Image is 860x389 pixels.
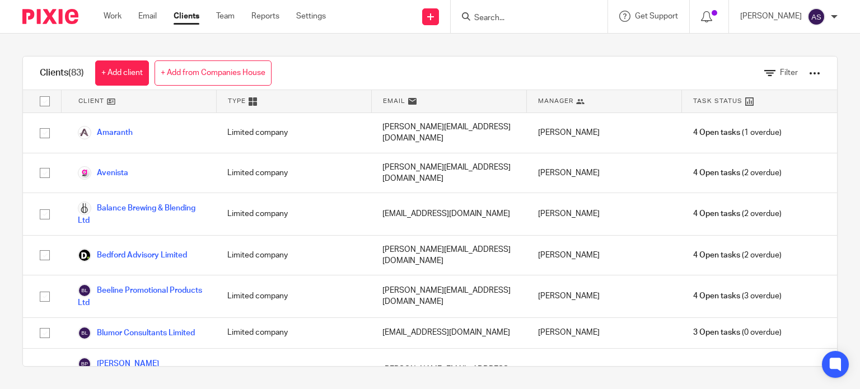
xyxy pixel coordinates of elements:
div: [PERSON_NAME][EMAIL_ADDRESS][DOMAIN_NAME] [371,275,526,317]
span: (3 overdue) [693,290,782,302]
div: Limited company [216,236,371,275]
a: Reports [251,11,279,22]
span: 3 Open tasks [693,327,740,338]
span: (0 overdue) [693,327,782,338]
a: Email [138,11,157,22]
div: Limited company [216,153,371,193]
div: [EMAIL_ADDRESS][DOMAIN_NAME] [371,193,526,235]
span: 4 Open tasks [693,290,740,302]
div: [PERSON_NAME][EMAIL_ADDRESS][DOMAIN_NAME] [371,153,526,193]
a: Amaranth [78,126,133,139]
div: Limited company [216,193,371,235]
span: Type [228,96,246,106]
div: [PERSON_NAME] [527,193,682,235]
a: Bedford Advisory Limited [78,249,187,262]
span: Get Support [635,12,678,20]
div: [PERSON_NAME] [527,318,682,348]
span: Task Status [693,96,742,106]
img: svg%3E [78,326,91,340]
span: Manager [538,96,573,106]
a: Avenista [78,166,128,180]
a: Balance Brewing & Blending Ltd [78,201,205,226]
h1: Clients [40,67,84,79]
a: Beeline Promotional Products Ltd [78,284,205,308]
div: [PERSON_NAME] [527,236,682,275]
div: Limited company [216,113,371,153]
img: Pixie [22,9,78,24]
img: Logo.png [78,201,91,215]
div: Limited company [216,275,371,317]
p: [PERSON_NAME] [740,11,802,22]
a: + Add client [95,60,149,86]
span: (2 overdue) [693,208,782,219]
a: Settings [296,11,326,22]
img: Deloitte.jpg [78,249,91,262]
div: Limited company [216,318,371,348]
span: (1 overdue) [693,127,782,138]
span: 4 Open tasks [693,127,740,138]
a: Clients [174,11,199,22]
span: (2 overdue) [693,167,782,179]
a: + Add from Companies House [155,60,272,86]
div: [EMAIL_ADDRESS][DOMAIN_NAME] [371,318,526,348]
img: svg%3E [78,284,91,297]
a: Blumor Consultants Limited [78,326,195,340]
span: 4 Open tasks [693,208,740,219]
img: Logo.png [78,126,91,139]
img: svg%3E [78,357,91,371]
span: 4 Open tasks [693,167,740,179]
input: Select all [34,91,55,112]
span: 4 Open tasks [693,250,740,261]
div: [PERSON_NAME] [527,153,682,193]
div: [PERSON_NAME][EMAIL_ADDRESS][DOMAIN_NAME] [371,236,526,275]
img: MicrosoftTeams-image.png [78,166,91,180]
span: Client [78,96,104,106]
span: Email [383,96,405,106]
a: Work [104,11,121,22]
div: [PERSON_NAME] [527,275,682,317]
span: Filter [780,69,798,77]
a: Team [216,11,235,22]
span: (2 overdue) [693,250,782,261]
span: (83) [68,68,84,77]
img: svg%3E [807,8,825,26]
div: [PERSON_NAME][EMAIL_ADDRESS][DOMAIN_NAME] [371,113,526,153]
div: [PERSON_NAME] [527,113,682,153]
input: Search [473,13,574,24]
